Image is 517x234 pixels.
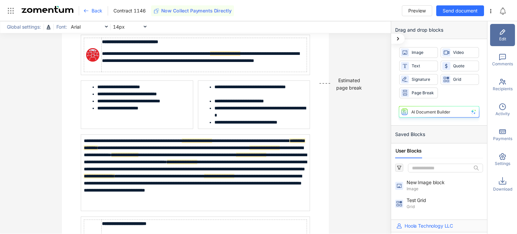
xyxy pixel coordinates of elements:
[490,49,515,71] div: Comments
[407,179,457,186] span: New Image block
[92,7,102,14] span: Back
[113,7,145,14] span: Contract 1146
[71,22,108,32] span: Arial
[113,22,146,32] span: 14px
[495,161,510,167] span: Settings
[411,109,450,114] div: AI Document Builder
[441,61,479,71] div: Quote
[492,61,513,67] span: Comments
[412,76,435,83] span: Signature
[499,3,512,19] div: Notifications
[407,197,457,204] span: Test Grid
[412,63,435,69] span: Text
[493,186,512,192] span: Download
[490,99,515,121] div: Activity
[490,173,515,196] div: Download
[319,79,331,94] div: ----
[84,46,101,63] img: a87ac5ccdf234272a5b6db5943e1358a.png
[391,21,487,39] div: Drag and drop blocks
[22,6,73,13] img: Zomentum Logo
[495,111,510,117] span: Activity
[408,7,426,14] span: Preview
[499,36,506,42] span: Edit
[443,7,478,14] span: Send document
[395,164,403,172] button: filter
[391,196,487,211] div: Test GridGrid
[490,24,515,46] div: Edit
[54,23,69,31] span: Font:
[338,77,360,84] div: Estimated
[399,47,438,58] div: Image
[412,49,435,56] span: Image
[490,148,515,171] div: Settings
[436,5,484,16] button: Send document
[405,223,453,229] span: Hoola Technology LLC
[397,165,402,170] span: filter
[5,23,43,31] span: Global settings:
[391,126,487,143] div: Saved Blocks
[395,147,422,154] span: User Blocks
[490,124,515,146] div: Payments
[161,7,232,14] span: Now Collect Payments Directly
[336,84,362,92] div: page break
[453,63,476,69] span: Quote
[453,49,476,56] span: Video
[402,5,432,16] button: Preview
[399,61,438,71] div: Text
[441,47,479,58] div: Video
[407,204,482,210] span: Grid
[441,74,479,85] div: Grid
[493,136,512,142] span: Payments
[407,186,482,192] span: Image
[399,74,438,85] div: Signature
[151,5,234,16] button: Now Collect Payments Directly
[453,76,476,83] span: Grid
[399,88,438,98] div: Page Break
[391,178,487,193] div: New Image blockImage
[493,86,513,92] span: Recipients
[490,74,515,96] div: Recipients
[412,90,435,96] span: Page Break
